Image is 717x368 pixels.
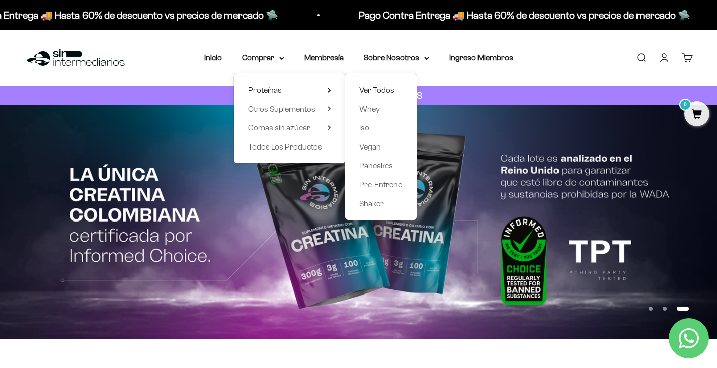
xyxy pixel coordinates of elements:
[330,7,662,23] p: Pago Contra Entrega 🚚 Hasta 60% de descuento vs precios de mercado 🛸
[304,53,344,62] a: Membresía
[248,140,331,154] a: Todos Los Productos
[248,86,282,94] span: Proteínas
[359,159,403,172] a: Pancakes
[359,140,403,154] a: Vegan
[248,142,322,151] span: Todos Los Productos
[679,99,691,111] mark: 0
[359,123,369,132] span: Iso
[359,86,394,94] span: Ver Todos
[364,51,429,64] summary: Sobre Nosotros
[248,103,331,116] summary: Otros Suplementos
[359,105,380,113] span: Whey
[242,51,284,64] summary: Comprar
[359,197,403,210] a: Shaker
[204,53,222,62] a: Inicio
[359,121,403,134] a: Iso
[684,109,709,120] a: 0
[359,103,403,116] a: Whey
[359,84,403,97] a: Ver Todos
[248,105,315,113] span: Otros Suplementos
[449,53,513,62] a: Ingreso Miembros
[248,123,310,132] span: Gomas sin azúcar
[248,84,331,97] summary: Proteínas
[359,142,381,151] span: Vegan
[359,199,384,208] span: Shaker
[359,161,393,170] span: Pancakes
[359,180,403,189] span: Pre-Entreno
[359,178,403,191] a: Pre-Entreno
[248,121,331,134] summary: Gomas sin azúcar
